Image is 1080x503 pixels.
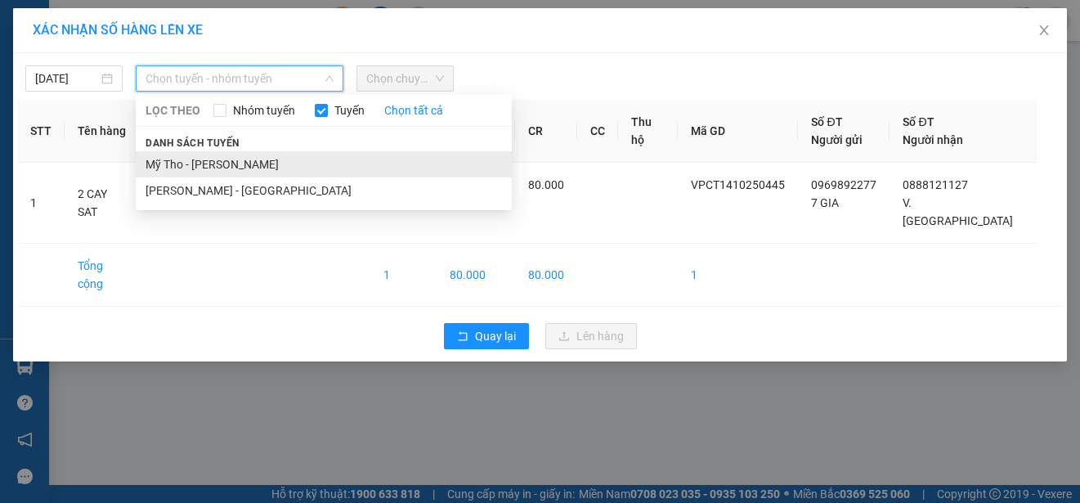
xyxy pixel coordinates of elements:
[158,16,196,33] span: Nhận:
[226,101,302,119] span: Nhóm tuyến
[33,22,203,38] span: XÁC NHẬN SỐ HÀNG LÊN XE
[146,66,334,91] span: Chọn tuyến - nhóm tuyến
[370,244,437,307] td: 1
[811,178,876,191] span: 0969892277
[384,101,443,119] a: Chọn tất cả
[903,115,934,128] span: Số ĐT
[14,53,146,73] div: 7 GIA
[17,163,65,244] td: 1
[515,244,577,307] td: 80.000
[1037,24,1051,37] span: close
[811,133,863,146] span: Người gửi
[678,244,798,307] td: 1
[158,14,325,53] div: VP [GEOGRAPHIC_DATA]
[65,163,141,244] td: 2 CAY SAT
[366,66,444,91] span: Chọn chuyến
[136,136,249,150] span: Danh sách tuyến
[65,244,141,307] td: Tổng cộng
[1021,8,1067,54] button: Close
[691,178,785,191] span: VPCT1410250445
[811,115,842,128] span: Số ĐT
[136,151,512,177] li: Mỹ Tho - [PERSON_NAME]
[545,323,637,349] button: uploadLên hàng
[328,101,371,119] span: Tuyến
[577,100,618,163] th: CC
[811,196,839,209] span: 7 GIA
[158,92,325,115] div: 0888121127
[475,327,516,345] span: Quay lại
[528,178,564,191] span: 80.000
[515,100,577,163] th: CR
[17,100,65,163] th: STT
[618,100,679,163] th: Thu hộ
[146,101,200,119] span: LỌC THEO
[136,177,512,204] li: [PERSON_NAME] - [GEOGRAPHIC_DATA]
[903,196,1013,227] span: V. [GEOGRAPHIC_DATA]
[678,100,798,163] th: Mã GD
[65,100,141,163] th: Tên hàng
[457,330,468,344] span: rollback
[35,70,98,88] input: 14/10/2025
[14,16,39,33] span: Gửi:
[14,73,146,96] div: 0969892277
[14,14,146,53] div: VP [PERSON_NAME]
[325,74,334,83] span: down
[903,178,968,191] span: 0888121127
[903,133,963,146] span: Người nhận
[437,244,515,307] td: 80.000
[158,53,325,92] div: V. [GEOGRAPHIC_DATA]
[444,323,529,349] button: rollbackQuay lại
